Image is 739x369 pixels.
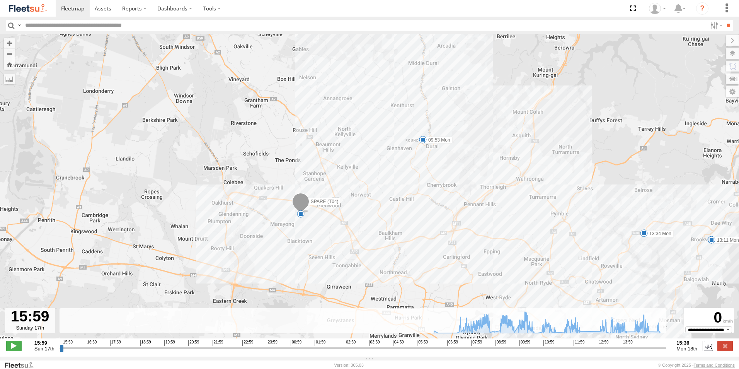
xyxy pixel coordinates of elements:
img: fleetsu-logo-horizontal.svg [8,3,48,14]
span: 06:59 [447,340,458,346]
span: 05:59 [417,340,428,346]
span: 07:59 [471,340,482,346]
div: 0 [685,309,733,326]
div: © Copyright 2025 - [658,363,735,367]
label: Search Query [16,20,22,31]
span: Sun 17th Aug 2025 [34,346,54,352]
span: Mon 18th Aug 2025 [676,346,697,352]
label: Play/Stop [6,341,22,351]
span: 20:59 [188,340,199,346]
a: Terms and Conditions [694,363,735,367]
label: Search Filter Options [707,20,724,31]
div: 7 [297,210,305,218]
button: Zoom out [4,48,15,59]
span: 18:59 [140,340,151,346]
span: 13:59 [622,340,633,346]
span: 16:59 [86,340,97,346]
span: 04:59 [393,340,404,346]
div: Hugh Edmunds [646,3,669,14]
span: 01:59 [315,340,325,346]
a: Visit our Website [4,361,40,369]
span: SPARE (T04) [311,199,339,205]
strong: 15:59 [34,340,54,346]
label: Measure [4,73,15,84]
button: Zoom in [4,38,15,48]
span: 11:59 [574,340,584,346]
span: 21:59 [213,340,223,346]
span: 15:59 [62,340,73,346]
span: 09:59 [519,340,530,346]
i: ? [696,2,708,15]
strong: 15:36 [676,340,697,346]
span: 22:59 [242,340,253,346]
span: 00:59 [291,340,301,346]
span: 23:59 [267,340,278,346]
span: 19:59 [164,340,175,346]
span: 17:59 [110,340,121,346]
label: 13:34 Mon [644,230,674,237]
label: Map Settings [726,86,739,97]
span: 10:59 [543,340,554,346]
label: Close [717,341,733,351]
span: 12:59 [598,340,609,346]
span: 03:59 [369,340,380,346]
span: 02:59 [345,340,356,346]
span: 08:59 [496,340,506,346]
div: Version: 305.03 [334,363,364,367]
button: Zoom Home [4,59,15,70]
label: 09:53 Mon [423,137,453,143]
